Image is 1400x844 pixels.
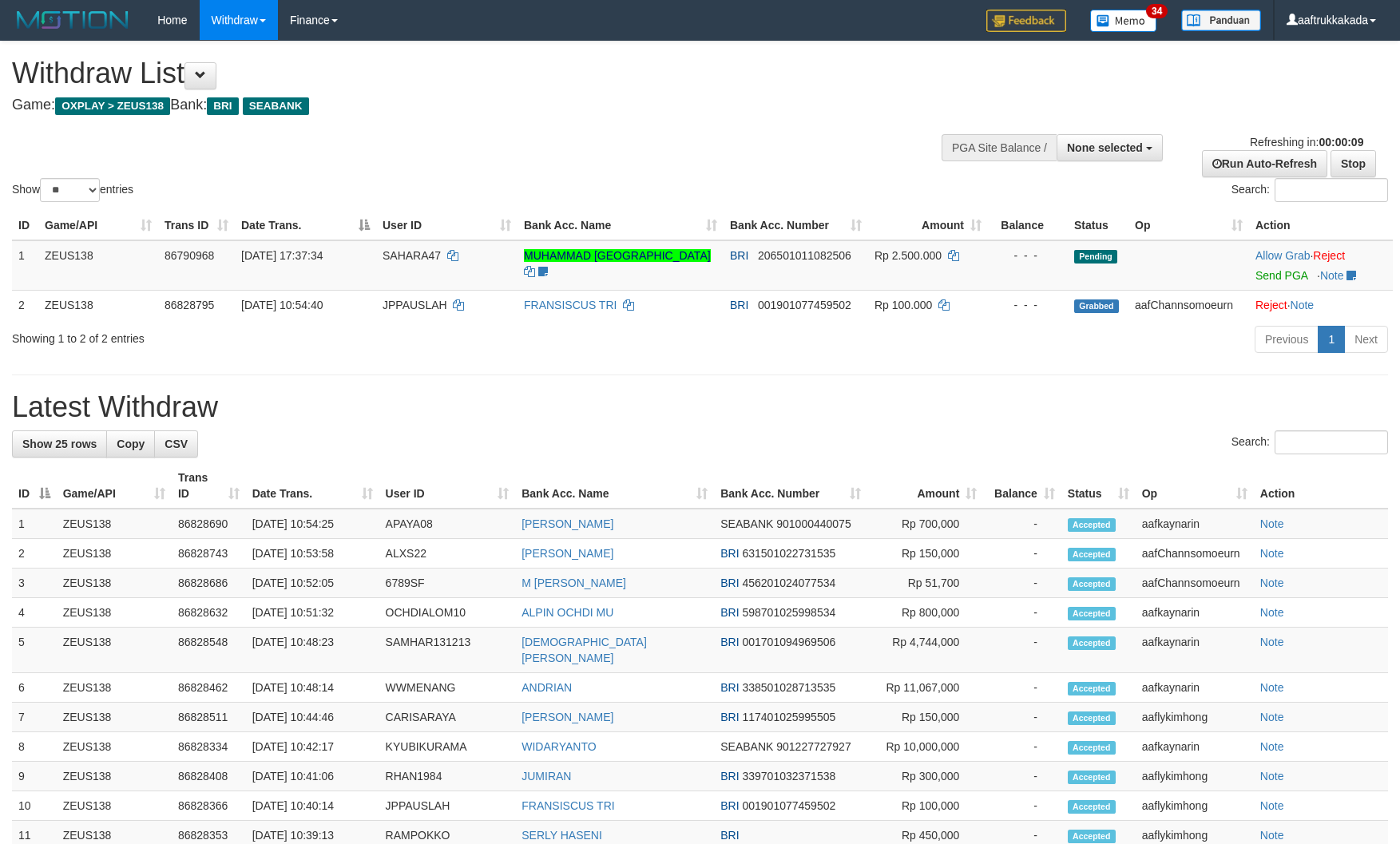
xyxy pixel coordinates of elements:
td: APAYA08 [379,509,516,539]
span: 34 [1146,4,1168,18]
span: BRI [720,829,739,842]
img: Button%20Memo.svg [1090,10,1157,32]
a: Note [1260,711,1284,723]
span: Copy 901227727927 to clipboard [776,740,851,753]
span: SEABANK [720,517,773,530]
th: Action [1254,463,1388,509]
a: 1 [1318,326,1345,353]
span: Copy 339701032371538 to clipboard [742,770,835,783]
strong: 00:00:09 [1319,136,1363,149]
span: BRI [720,681,739,694]
td: ZEUS138 [57,732,172,762]
a: Note [1260,577,1284,589]
td: KYUBIKURAMA [379,732,516,762]
h4: Game: Bank: [12,97,918,113]
a: Allow Grab [1255,249,1310,262]
label: Search: [1231,430,1388,454]
span: Accepted [1068,518,1116,532]
td: 2 [12,290,38,319]
td: ZEUS138 [57,598,172,628]
div: - - - [994,297,1061,313]
a: Copy [106,430,155,458]
span: 86790968 [165,249,214,262]
span: Copy 001701094969506 to clipboard [742,636,835,648]
h1: Latest Withdraw [12,391,1388,423]
span: SEABANK [243,97,309,115]
span: Copy 598701025998534 to clipboard [742,606,835,619]
a: Note [1291,299,1315,311]
td: 86828743 [172,539,246,569]
td: [DATE] 10:53:58 [246,539,379,569]
a: Show 25 rows [12,430,107,458]
td: ZEUS138 [57,509,172,539]
a: Previous [1255,326,1319,353]
a: Run Auto-Refresh [1202,150,1327,177]
td: 1 [12,509,57,539]
span: Pending [1074,250,1117,264]
input: Search: [1275,178,1388,202]
td: Rp 300,000 [867,762,983,791]
td: ZEUS138 [38,240,158,291]
td: · [1249,240,1393,291]
a: FRANSISCUS TRI [524,299,617,311]
td: [DATE] 10:48:23 [246,628,379,673]
td: - [983,628,1061,673]
a: [PERSON_NAME] [522,547,613,560]
td: aafkaynarin [1136,628,1254,673]
td: SAMHAR131213 [379,628,516,673]
span: Copy 456201024077534 to clipboard [742,577,835,589]
td: ZEUS138 [57,703,172,732]
td: aaflykimhong [1136,762,1254,791]
span: BRI [720,606,739,619]
th: Bank Acc. Name: activate to sort column ascending [515,463,714,509]
span: None selected [1067,141,1143,154]
th: ID: activate to sort column descending [12,463,57,509]
span: BRI [730,249,748,262]
td: aafkaynarin [1136,598,1254,628]
td: OCHDIALOM10 [379,598,516,628]
td: Rp 100,000 [867,791,983,821]
td: [DATE] 10:51:32 [246,598,379,628]
td: 9 [12,762,57,791]
th: Status [1068,211,1128,240]
td: Rp 150,000 [867,539,983,569]
span: Copy 631501022731535 to clipboard [742,547,835,560]
th: Trans ID: activate to sort column ascending [172,463,246,509]
img: Feedback.jpg [986,10,1066,32]
td: 86828690 [172,509,246,539]
td: - [983,762,1061,791]
a: ANDRIAN [522,681,572,694]
th: User ID: activate to sort column ascending [376,211,518,240]
a: Note [1260,829,1284,842]
a: ALPIN OCHDI MU [522,606,613,619]
a: M [PERSON_NAME] [522,577,626,589]
span: JPPAUSLAH [383,299,447,311]
a: SERLY HASENI [522,829,602,842]
td: - [983,569,1061,598]
th: Game/API: activate to sort column ascending [38,211,158,240]
span: Accepted [1068,800,1116,814]
a: JUMIRAN [522,770,571,783]
a: Note [1260,740,1284,753]
td: ZEUS138 [38,290,158,319]
h1: Withdraw List [12,57,918,89]
a: Note [1260,799,1284,812]
td: 86828548 [172,628,246,673]
td: ZEUS138 [57,762,172,791]
span: BRI [720,577,739,589]
th: Date Trans.: activate to sort column ascending [246,463,379,509]
a: FRANSISCUS TRI [522,799,614,812]
span: OXPLAY > ZEUS138 [55,97,170,115]
td: [DATE] 10:44:46 [246,703,379,732]
td: ZEUS138 [57,791,172,821]
th: Status: activate to sort column ascending [1061,463,1136,509]
th: Bank Acc. Number: activate to sort column ascending [714,463,867,509]
td: ZEUS138 [57,628,172,673]
span: Accepted [1068,607,1116,620]
td: aafChannsomoeurn [1128,290,1249,319]
select: Showentries [40,178,100,202]
span: SAHARA47 [383,249,441,262]
td: 86828632 [172,598,246,628]
td: aafkaynarin [1136,732,1254,762]
span: Accepted [1068,711,1116,725]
